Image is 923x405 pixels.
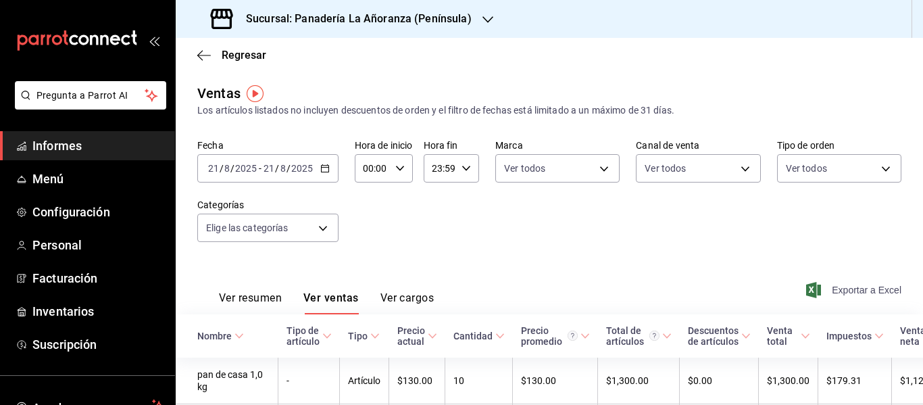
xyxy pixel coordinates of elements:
input: ---- [234,163,257,174]
input: -- [263,163,275,174]
font: pan de casa 1,0 kg [197,370,263,393]
font: Elige las categorías [206,222,289,233]
span: Tipo [348,331,380,341]
font: Ver cargos [380,291,434,304]
font: Tipo de artículo [286,325,320,347]
input: -- [207,163,220,174]
font: Impuestos [826,331,872,341]
font: Nombre [197,331,232,341]
font: Hora fin [424,140,458,151]
font: Ver todos [504,163,545,174]
font: / [220,163,224,174]
span: Nombre [197,331,244,341]
input: -- [280,163,286,174]
font: Precio promedio [521,325,562,347]
font: Pregunta a Parrot AI [36,90,128,101]
font: Regresar [222,49,266,62]
font: Precio actual [397,325,425,347]
font: Ventas [197,85,241,101]
input: -- [224,163,230,174]
font: $0.00 [688,376,712,387]
font: Categorías [197,199,244,210]
font: Marca [495,140,523,151]
font: Descuentos de artículos [688,325,739,347]
font: Ver todos [645,163,686,174]
button: Exportar a Excel [809,282,901,298]
svg: Precio promedio = Total artículos / cantidad [568,331,578,341]
font: Exportar a Excel [832,285,901,295]
font: Ver resumen [219,291,282,304]
font: / [230,163,234,174]
span: Impuestos [826,331,884,341]
font: / [286,163,291,174]
font: Tipo [348,331,368,341]
font: $130.00 [521,376,556,387]
font: Canal de venta [636,140,699,151]
div: pestañas de navegación [219,291,434,314]
font: $1,300.00 [606,376,649,387]
a: Pregunta a Parrot AI [9,98,166,112]
font: Informes [32,139,82,153]
font: Ver todos [786,163,827,174]
font: 10 [453,376,464,387]
font: Hora de inicio [355,140,413,151]
font: / [275,163,279,174]
span: Cantidad [453,331,505,341]
font: Menú [32,172,64,186]
span: Venta total [767,325,810,347]
font: $179.31 [826,376,862,387]
span: Tipo de artículo [286,325,332,347]
font: Sucursal: Panadería La Añoranza (Península) [246,12,472,25]
button: Regresar [197,49,266,62]
font: Total de artículos [606,325,644,347]
font: Tipo de orden [777,140,835,151]
button: Pregunta a Parrot AI [15,81,166,110]
input: ---- [291,163,314,174]
font: $130.00 [397,376,432,387]
button: abrir_cajón_menú [149,35,159,46]
span: Precio promedio [521,325,590,347]
font: Los artículos listados no incluyen descuentos de orden y el filtro de fechas está limitado a un m... [197,105,674,116]
font: Venta total [767,325,793,347]
font: Personal [32,238,82,252]
span: Precio actual [397,325,437,347]
font: $1,300.00 [767,376,809,387]
font: Cantidad [453,331,493,341]
font: Artículo [348,376,380,387]
font: Configuración [32,205,110,219]
font: Ver ventas [303,291,359,304]
span: Descuentos de artículos [688,325,751,347]
font: - [259,163,261,174]
svg: El total de artículos considera cambios de precios en los artículos así como costos adicionales p... [649,331,659,341]
font: Inventarios [32,304,94,318]
font: Fecha [197,140,224,151]
font: Suscripción [32,337,97,352]
img: Marcador de información sobre herramientas [247,85,264,102]
font: Facturación [32,271,97,285]
font: - [286,376,289,387]
span: Total de artículos [606,325,672,347]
